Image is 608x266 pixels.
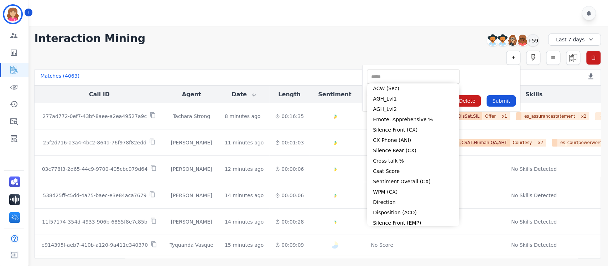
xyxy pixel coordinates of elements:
div: [PERSON_NAME] [170,139,213,146]
div: No Skills Detected [511,165,557,173]
div: +59 [527,34,539,46]
ul: selected options [369,73,458,81]
li: Silence Rear (CX) [367,145,459,156]
div: 00:00:28 [275,218,304,225]
span: DisSat,SIL [455,112,482,120]
div: [PERSON_NAME] [170,165,213,173]
p: e914395f-aeb7-410b-a120-9a411e340370 [42,241,148,249]
div: [PERSON_NAME] [170,218,213,225]
div: Tachara Strong [170,113,213,120]
p: 277ad772-0ef7-43bf-8aee-a2ea49527a9c [43,113,147,120]
div: 00:16:35 [275,113,304,120]
div: 00:09:09 [275,241,304,249]
li: Silence Front (EMP) [367,218,459,228]
li: Cross talk % [367,156,459,166]
div: 11 minutes ago [225,139,264,146]
p: 03c778f3-2d65-44c9-9700-405cbc979d64 [42,165,147,173]
div: 12 minutes ago [225,165,264,173]
button: Delete [453,95,481,107]
p: 11f57174-354d-4933-906b-6855f8e7c85b [42,218,147,225]
li: WPM (CX) [367,187,459,197]
li: Sentiment Overall (CX) [367,177,459,187]
div: Last 7 days [548,34,601,46]
div: Matches ( 4063 ) [40,72,79,82]
button: Submit [487,95,516,107]
li: CX Phone (ANI) [367,135,459,145]
div: 14 minutes ago [225,218,264,225]
li: Silence Front (CX) [367,125,459,135]
span: Offer [482,112,499,120]
div: [PERSON_NAME] [170,192,213,199]
div: Tyquanda Vasque [170,241,213,249]
div: 15 minutes ago [225,241,264,249]
span: es_assurancestatement [521,112,578,120]
p: 25f2d716-a3a4-4bc2-864a-76f978f82edd [43,139,146,146]
div: No Skills Detected [511,192,557,199]
button: Agent [182,90,201,99]
span: x 1 [499,112,510,120]
li: Direction [367,197,459,208]
span: Courtesy [510,139,535,147]
div: 00:01:03 [275,139,304,146]
button: Skills [525,90,542,99]
h1: Interaction Mining [34,32,145,45]
div: No Score [371,241,393,249]
span: x 2 [535,139,546,147]
li: AGH_Lvl1 [367,94,459,104]
li: Emote: Apprehensive % [367,114,459,125]
div: No Skills Detected [511,241,557,249]
li: Disposition (ACD) [367,208,459,218]
button: Sentiment [318,90,351,99]
span: es_courtpowerwords [557,139,608,147]
li: Csat Score [367,166,459,177]
div: 14 minutes ago [225,192,264,199]
div: 00:00:06 [275,165,304,173]
button: Date [232,90,257,99]
div: No Skills Detected [511,218,557,225]
button: Call ID [89,90,110,99]
span: CX,Proxy CSAT,CSAT,Human QA,AHT [426,139,510,147]
div: 00:00:06 [275,192,304,199]
li: AGH_Lvl2 [367,104,459,114]
button: Length [278,90,301,99]
img: Bordered avatar [4,6,21,23]
div: 8 minutes ago [225,113,261,120]
span: x 2 [578,112,589,120]
li: ACW (Sec) [367,83,459,94]
p: 538d25ff-c5dd-4a75-baec-e3e84aca7679 [43,192,146,199]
